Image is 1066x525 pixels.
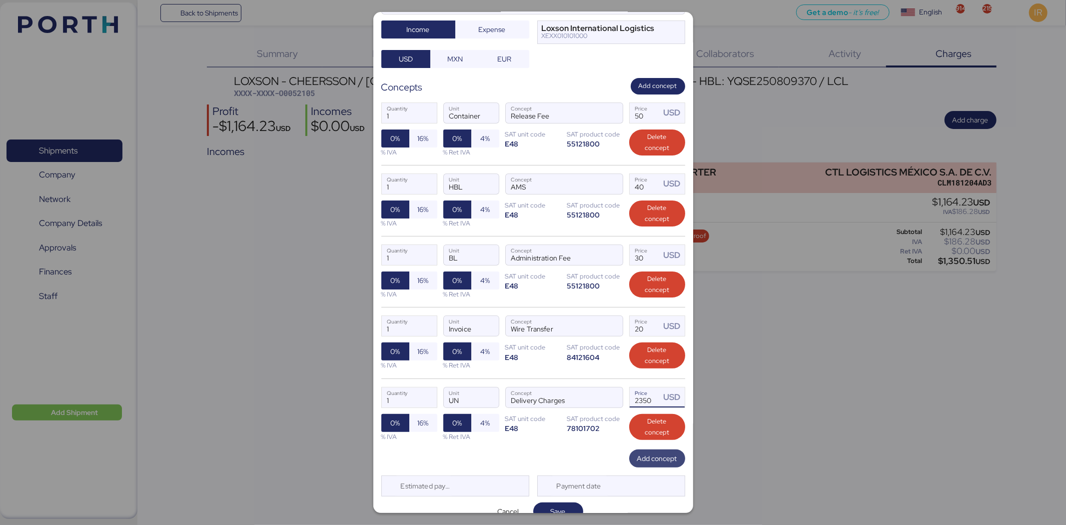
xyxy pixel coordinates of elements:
[505,129,561,139] div: SAT unit code
[381,80,423,94] div: Concepts
[443,271,471,289] button: 0%
[505,423,561,433] div: E48
[443,218,499,228] div: % Ret IVA
[471,342,499,360] button: 4%
[381,200,409,218] button: 0%
[629,200,685,226] button: Delete concept
[630,174,661,194] input: Price
[497,505,519,517] span: Cancel
[443,432,499,441] div: % Ret IVA
[630,245,661,265] input: Price
[567,352,623,362] div: 84121604
[567,139,623,148] div: 55121800
[630,387,661,407] input: Price
[505,271,561,281] div: SAT unit code
[443,360,499,370] div: % Ret IVA
[602,318,623,339] button: ConceptConcept
[381,129,409,147] button: 0%
[506,316,599,336] input: Concept
[629,342,685,368] button: Delete concept
[505,342,561,352] div: SAT unit code
[418,345,429,357] span: 16%
[443,414,471,432] button: 0%
[629,414,685,440] button: Delete concept
[382,387,437,407] input: Quantity
[630,103,661,123] input: Price
[381,432,437,441] div: % IVA
[390,345,400,357] span: 0%
[418,132,429,144] span: 16%
[567,281,623,290] div: 55121800
[407,23,430,35] span: Income
[629,271,685,297] button: Delete concept
[471,129,499,147] button: 4%
[663,106,684,119] div: USD
[390,417,400,429] span: 0%
[381,271,409,289] button: 0%
[444,245,499,265] input: Unit
[551,505,566,517] span: Save
[409,342,437,360] button: 16%
[381,289,437,299] div: % IVA
[455,20,529,38] button: Expense
[381,50,431,68] button: USD
[497,53,511,65] span: EUR
[637,344,677,366] span: Delete concept
[418,274,429,286] span: 16%
[602,247,623,268] button: ConceptConcept
[542,32,655,39] div: XEXX010101000
[602,176,623,197] button: ConceptConcept
[567,342,623,352] div: SAT product code
[663,391,684,403] div: USD
[505,139,561,148] div: E48
[505,210,561,219] div: E48
[382,316,437,336] input: Quantity
[390,274,400,286] span: 0%
[637,273,677,295] span: Delete concept
[567,129,623,139] div: SAT product code
[409,414,437,432] button: 16%
[444,316,499,336] input: Unit
[452,417,462,429] span: 0%
[443,200,471,218] button: 0%
[443,289,499,299] div: % Ret IVA
[567,271,623,281] div: SAT product code
[430,50,480,68] button: MXN
[637,131,677,153] span: Delete concept
[629,449,685,467] button: Add concept
[418,203,429,215] span: 16%
[639,80,677,91] span: Add concept
[506,387,599,407] input: Concept
[381,218,437,228] div: % IVA
[602,105,623,126] button: ConceptConcept
[382,245,437,265] input: Quantity
[471,271,499,289] button: 4%
[381,342,409,360] button: 0%
[443,129,471,147] button: 0%
[447,53,463,65] span: MXN
[409,271,437,289] button: 16%
[480,417,490,429] span: 4%
[483,502,533,520] button: Cancel
[382,103,437,123] input: Quantity
[381,147,437,157] div: % IVA
[480,274,490,286] span: 4%
[602,389,623,410] button: ConceptConcept
[443,342,471,360] button: 0%
[480,345,490,357] span: 4%
[567,200,623,210] div: SAT product code
[629,129,685,155] button: Delete concept
[471,414,499,432] button: 4%
[631,78,685,94] button: Add concept
[637,202,677,224] span: Delete concept
[409,200,437,218] button: 16%
[663,177,684,190] div: USD
[452,274,462,286] span: 0%
[444,387,499,407] input: Unit
[505,200,561,210] div: SAT unit code
[630,316,661,336] input: Price
[390,132,400,144] span: 0%
[418,417,429,429] span: 16%
[505,281,561,290] div: E48
[444,174,499,194] input: Unit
